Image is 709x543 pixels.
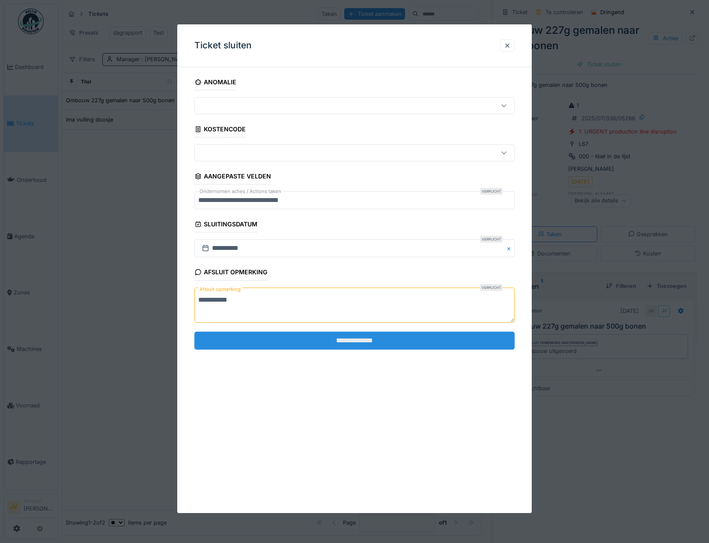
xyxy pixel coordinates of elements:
[480,188,503,195] div: Verplicht
[198,284,242,295] label: Afsluit opmerking
[194,40,252,51] h3: Ticket sluiten
[505,240,515,258] button: Close
[194,123,246,137] div: Kostencode
[480,284,503,291] div: Verplicht
[194,266,268,281] div: Afsluit opmerking
[198,188,283,195] label: Ondernomen acties / Actions taken
[194,76,236,90] div: Anomalie
[194,170,271,184] div: Aangepaste velden
[480,236,503,243] div: Verplicht
[194,218,257,232] div: Sluitingsdatum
